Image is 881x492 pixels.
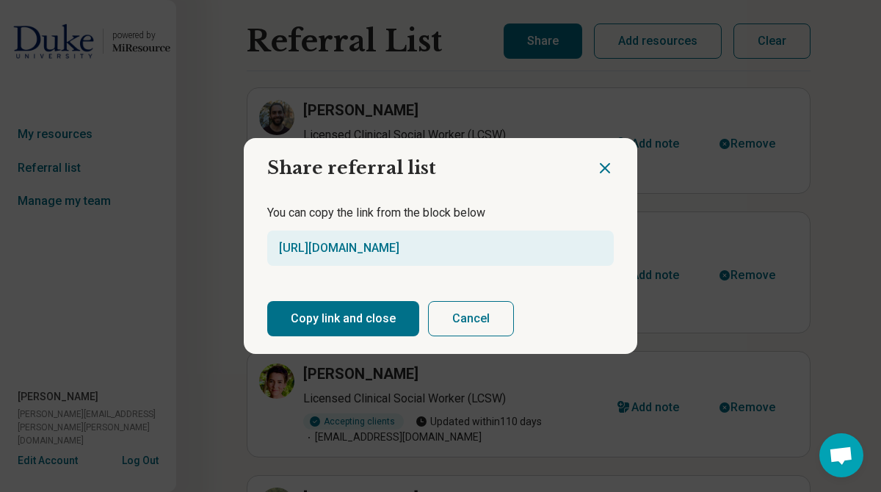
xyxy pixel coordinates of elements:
h2: Share referral list [244,138,596,187]
button: Copy link and close [267,301,419,336]
button: Close dialog [596,159,614,177]
p: You can copy the link from the block below [267,204,614,222]
a: [URL][DOMAIN_NAME] [279,241,399,255]
button: Cancel [428,301,514,336]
